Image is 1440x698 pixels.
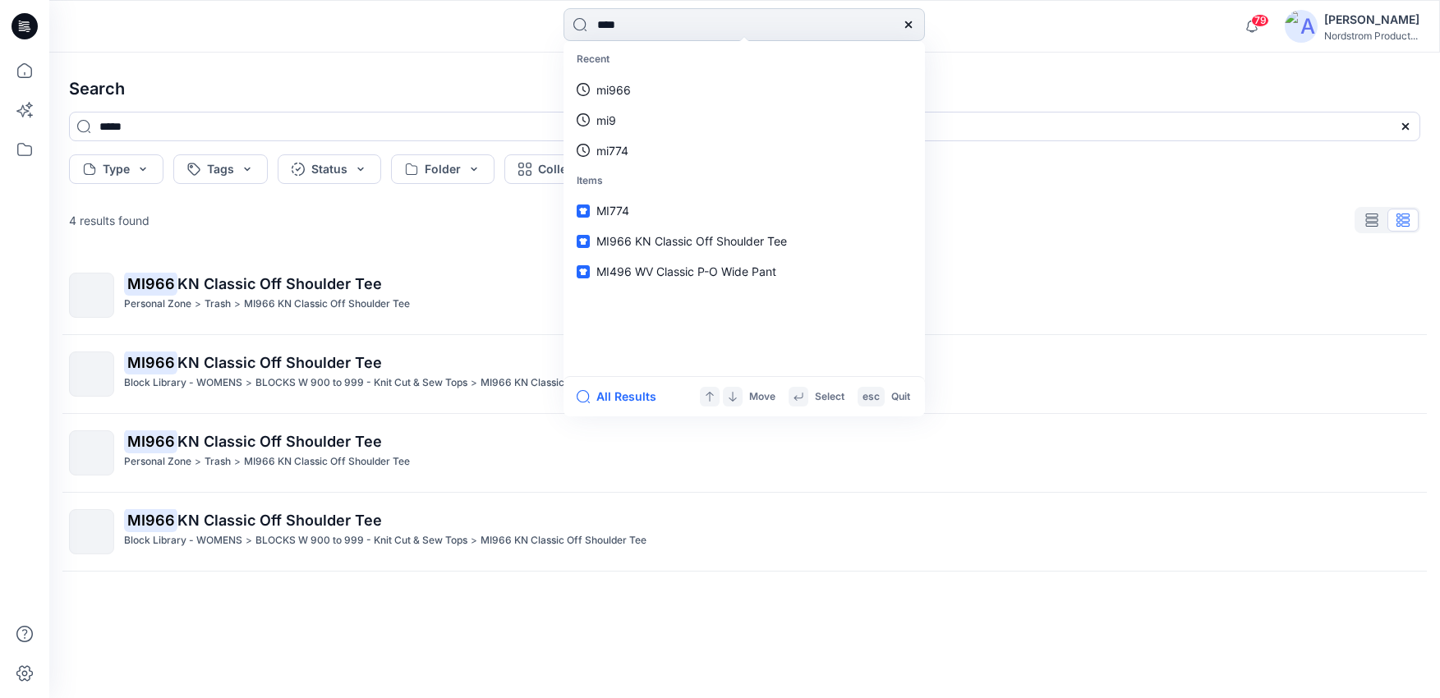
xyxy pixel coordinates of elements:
span: KN Classic Off Shoulder Tee [177,275,382,292]
p: MI966 KN Classic Off Shoulder Tee [481,374,646,392]
p: esc [863,388,880,406]
p: Block Library - WOMENS [124,374,242,392]
button: Type [69,154,163,184]
a: MI966 KN Classic Off Shoulder Tee [567,226,922,256]
p: > [471,532,477,549]
span: MI774 [596,204,629,218]
button: All Results [577,387,667,406]
a: mi966 [567,75,922,105]
span: KN Classic Off Shoulder Tee [177,512,382,529]
a: MI966KN Classic Off Shoulder TeePersonal Zone>Trash>MI966 KN Classic Off Shoulder Tee [59,263,1430,328]
a: MI966KN Classic Off Shoulder TeePersonal Zone>Trash>MI966 KN Classic Off Shoulder Tee [59,420,1430,485]
button: Status [278,154,381,184]
span: KN Classic Off Shoulder Tee [177,433,382,450]
a: mi9 [567,105,922,135]
mark: MI966 [124,429,177,452]
div: [PERSON_NAME] [1324,10,1419,30]
a: MI774 [567,195,922,226]
h4: Search [56,66,1433,112]
img: avatar [1285,10,1318,43]
p: > [246,374,252,392]
a: MI966KN Classic Off Shoulder TeeBlock Library - WOMENS>BLOCKS W 900 to 999 - Knit Cut & Sew Tops>... [59,499,1430,564]
p: > [246,532,252,549]
span: MI496 WV Classic P-O Wide Pant [596,264,776,278]
a: MI966KN Classic Off Shoulder TeeBlock Library - WOMENS>BLOCKS W 900 to 999 - Knit Cut & Sew Tops>... [59,342,1430,406]
p: > [195,296,201,313]
p: > [234,296,241,313]
p: Personal Zone [124,453,191,471]
span: KN Classic Off Shoulder Tee [177,354,382,371]
button: Tags [173,154,268,184]
p: > [195,453,201,471]
div: Nordstrom Product... [1324,30,1419,42]
p: 4 results found [69,212,150,229]
p: mi966 [596,81,631,99]
p: mi9 [596,112,616,129]
mark: MI966 [124,351,177,374]
p: Items [567,166,922,196]
mark: MI966 [124,508,177,531]
p: Personal Zone [124,296,191,313]
button: Folder [391,154,495,184]
a: MI496 WV Classic P-O Wide Pant [567,256,922,287]
p: > [234,453,241,471]
p: MI966 KN Classic Off Shoulder Tee [244,296,410,313]
button: Collection [504,154,629,184]
mark: MI966 [124,272,177,295]
a: mi774 [567,135,922,166]
p: Trash [205,296,231,313]
p: BLOCKS W 900 to 999 - Knit Cut & Sew Tops [255,532,467,549]
p: BLOCKS W 900 to 999 - Knit Cut & Sew Tops [255,374,467,392]
p: MI966 KN Classic Off Shoulder Tee [244,453,410,471]
p: Select [815,388,844,406]
p: MI966 KN Classic Off Shoulder Tee [481,532,646,549]
p: Move [749,388,775,406]
p: Trash [205,453,231,471]
p: Block Library - WOMENS [124,532,242,549]
span: 79 [1251,14,1269,27]
p: Quit [891,388,910,406]
span: MI966 KN Classic Off Shoulder Tee [596,234,787,248]
p: Recent [567,44,922,75]
p: > [471,374,477,392]
p: mi774 [596,142,628,159]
